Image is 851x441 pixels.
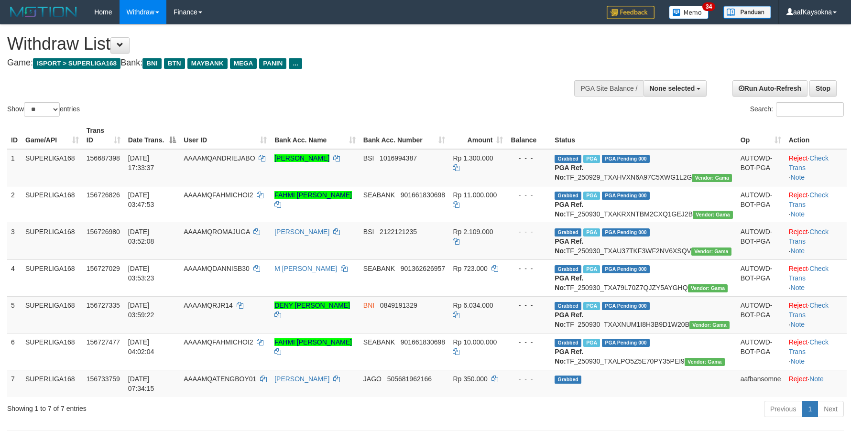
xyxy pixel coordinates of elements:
span: [DATE] 03:52:08 [128,228,154,245]
div: - - - [511,227,547,237]
div: - - - [511,301,547,310]
span: Rp 11.000.000 [453,191,497,199]
span: AAAAMQFAHMICHOI2 [184,191,253,199]
span: PGA Pending [602,155,650,163]
span: Grabbed [555,302,581,310]
a: Check Trans [789,228,829,245]
td: 7 [7,370,22,397]
span: Copy 505681962166 to clipboard [387,375,432,383]
span: Grabbed [555,228,581,237]
span: 156727477 [87,338,120,346]
th: Status [551,122,736,149]
span: Marked by aafnonsreyleab [583,302,600,310]
th: Balance [507,122,551,149]
span: Rp 2.109.000 [453,228,493,236]
span: PANIN [259,58,286,69]
span: Marked by aafandaneth [583,192,600,200]
span: SEABANK [363,338,395,346]
b: PGA Ref. No: [555,311,583,328]
span: AAAAMQDANNISB30 [184,265,250,272]
a: Note [809,375,824,383]
td: 6 [7,333,22,370]
label: Search: [750,102,844,117]
input: Search: [776,102,844,117]
span: PGA Pending [602,192,650,200]
div: - - - [511,190,547,200]
td: AUTOWD-BOT-PGA [737,259,785,296]
td: · · [785,333,847,370]
span: Rp 723.000 [453,265,487,272]
span: MAYBANK [187,58,228,69]
th: Date Trans.: activate to sort column descending [124,122,180,149]
span: Grabbed [555,155,581,163]
a: DENY [PERSON_NAME] [274,301,350,309]
td: · · [785,186,847,223]
div: - - - [511,337,547,347]
th: ID [7,122,22,149]
span: Vendor URL: https://trx31.1velocity.biz [688,284,728,292]
span: 34 [702,2,715,11]
td: SUPERLIGA168 [22,186,83,223]
a: [PERSON_NAME] [274,228,329,236]
td: TF_250930_TXAU37TKF3WF2NV6XSQV [551,223,736,259]
td: AUTOWD-BOT-PGA [737,186,785,223]
button: None selected [644,80,707,97]
a: Reject [789,191,808,199]
a: FAHMI [PERSON_NAME] [274,338,352,346]
span: Vendor URL: https://trx31.1velocity.biz [693,211,733,219]
span: Rp 1.300.000 [453,154,493,162]
span: SEABANK [363,265,395,272]
th: Op: activate to sort column ascending [737,122,785,149]
td: · · [785,259,847,296]
th: Amount: activate to sort column ascending [449,122,507,149]
span: 156726826 [87,191,120,199]
span: BSI [363,228,374,236]
span: PGA Pending [602,265,650,273]
a: Note [791,173,805,181]
span: AAAAMQATENGBOY01 [184,375,256,383]
td: SUPERLIGA168 [22,223,83,259]
span: Vendor URL: https://trx31.1velocity.biz [689,321,730,329]
h1: Withdraw List [7,34,558,54]
th: Game/API: activate to sort column ascending [22,122,83,149]
th: Bank Acc. Name: activate to sort column ascending [271,122,360,149]
a: Note [791,210,805,218]
span: Rp 6.034.000 [453,301,493,309]
a: Note [791,284,805,291]
span: AAAAMQANDRIEJABO [184,154,255,162]
td: SUPERLIGA168 [22,149,83,186]
span: [DATE] 03:47:53 [128,191,154,208]
a: Stop [809,80,837,97]
select: Showentries [24,102,60,117]
td: AUTOWD-BOT-PGA [737,296,785,333]
span: JAGO [363,375,382,383]
td: 4 [7,259,22,296]
span: MEGA [230,58,257,69]
span: PGA Pending [602,302,650,310]
th: Trans ID: activate to sort column ascending [83,122,124,149]
td: AUTOWD-BOT-PGA [737,333,785,370]
span: Marked by aafandaneth [583,265,600,273]
span: Vendor URL: https://trx31.1velocity.biz [692,174,732,182]
a: Previous [764,401,802,417]
a: M [PERSON_NAME] [274,265,337,272]
span: [DATE] 17:33:37 [128,154,154,172]
b: PGA Ref. No: [555,348,583,365]
a: Check Trans [789,338,829,355]
span: Copy 0849191329 to clipboard [380,301,417,309]
span: AAAAMQRJR14 [184,301,233,309]
span: ISPORT > SUPERLIGA168 [33,58,120,69]
a: Reject [789,301,808,309]
td: 2 [7,186,22,223]
a: Check Trans [789,154,829,172]
th: Action [785,122,847,149]
span: Vendor URL: https://trx31.1velocity.biz [685,358,725,366]
a: FAHMI [PERSON_NAME] [274,191,352,199]
a: Reject [789,265,808,272]
th: Bank Acc. Number: activate to sort column ascending [360,122,449,149]
b: PGA Ref. No: [555,164,583,181]
span: [DATE] 07:34:15 [128,375,154,392]
span: Copy 901661830698 to clipboard [401,338,445,346]
span: BTN [164,58,185,69]
span: Copy 2122121235 to clipboard [380,228,417,236]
